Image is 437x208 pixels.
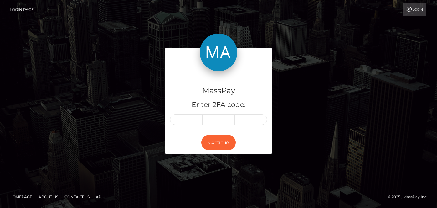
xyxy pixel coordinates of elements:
[200,34,237,71] img: MassPay
[170,85,267,96] h4: MassPay
[36,192,61,202] a: About Us
[93,192,105,202] a: API
[7,192,35,202] a: Homepage
[201,135,236,150] button: Continue
[62,192,92,202] a: Contact Us
[10,3,34,16] a: Login Page
[403,3,426,16] a: Login
[170,100,267,110] h5: Enter 2FA code:
[388,194,432,200] div: © 2025 , MassPay Inc.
